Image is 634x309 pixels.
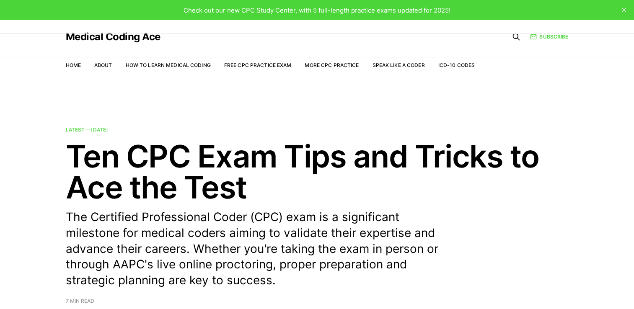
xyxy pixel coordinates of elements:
a: Home [66,62,81,68]
button: close [617,3,631,17]
a: Subscribe [530,33,568,41]
a: How to Learn Medical Coding [126,62,211,68]
span: Latest — [66,126,108,133]
p: The Certified Professional Coder (CPC) exam is a significant milestone for medical coders aiming ... [66,209,451,288]
a: More CPC Practice [305,62,359,68]
a: Speak Like a Coder [373,62,425,68]
span: 7 min read [66,299,94,304]
h2: Ten CPC Exam Tips and Tricks to Ace the Test [66,141,569,203]
time: [DATE] [91,126,108,133]
a: Latest —[DATE] Ten CPC Exam Tips and Tricks to Ace the Test The Certified Professional Coder (CPC... [66,127,569,304]
a: About [94,62,112,68]
a: Medical Coding Ace [66,32,160,42]
a: ICD-10 Codes [438,62,475,68]
span: Check out our new CPC Study Center, with 5 full-length practice exams updated for 2025! [184,6,450,14]
a: Free CPC Practice Exam [224,62,292,68]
